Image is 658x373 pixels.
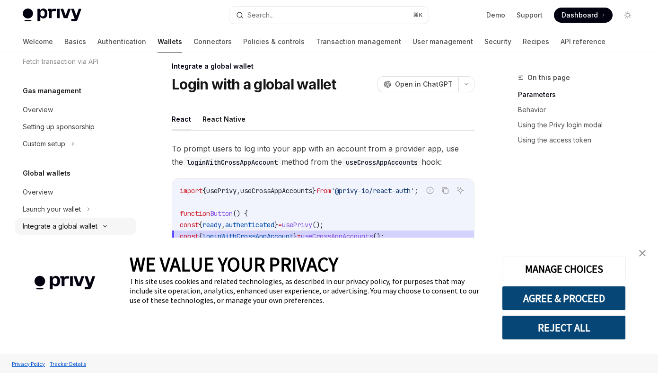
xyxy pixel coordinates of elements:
span: authenticated [225,221,274,229]
span: { [199,232,202,240]
button: Report incorrect code [424,184,436,196]
span: = [278,221,282,229]
div: Custom setup [23,138,65,150]
button: React Native [202,108,246,130]
span: useCrossAppAccounts [240,186,312,195]
span: } [312,186,316,195]
a: Parameters [518,87,643,102]
span: usePrivy [206,186,237,195]
button: Toggle dark mode [620,8,635,23]
h5: Gas management [23,85,81,97]
a: Overview [15,235,136,252]
button: Open in ChatGPT [377,76,458,92]
span: useCrossAppAccounts [301,232,373,240]
div: Setting up sponsorship [23,121,95,133]
span: } [274,221,278,229]
button: MANAGE CHOICES [502,257,626,281]
a: Dashboard [554,8,613,23]
div: This site uses cookies and related technologies, as described in our privacy policy, for purposes... [130,276,488,305]
img: light logo [23,9,81,22]
a: Basics [64,30,86,53]
a: Overview [15,101,136,118]
button: Copy the contents from the code block [439,184,451,196]
div: Launch your wallet [23,204,81,215]
a: Support [517,10,543,20]
span: function [180,209,210,218]
code: useCrossAppAccounts [342,157,421,168]
span: To prompt users to log into your app with an account from a provider app, use the method from the... [172,142,474,169]
span: (); [373,232,384,240]
button: REJECT ALL [502,315,626,340]
a: User management [412,30,473,53]
span: { [199,221,202,229]
span: = [297,232,301,240]
span: import [180,186,202,195]
span: Button [210,209,233,218]
span: On this page [527,72,570,83]
div: Integrate a global wallet [172,62,474,71]
h1: Login with a global wallet [172,76,336,93]
span: , [221,221,225,229]
span: const [180,232,199,240]
button: Ask AI [454,184,466,196]
span: } [293,232,297,240]
button: AGREE & PROCEED [502,286,626,311]
span: { [202,186,206,195]
div: Overview [23,104,53,115]
a: Tracker Details [47,355,88,372]
span: const [180,221,199,229]
img: close banner [639,250,646,257]
span: , [237,186,240,195]
span: WE VALUE YOUR PRIVACY [130,252,338,276]
span: loginWithCrossAppAccount [202,232,293,240]
a: Using the access token [518,133,643,148]
a: close banner [633,244,652,263]
a: Authentication [97,30,146,53]
span: Open in ChatGPT [395,80,453,89]
a: Behavior [518,102,643,117]
a: Transaction management [316,30,401,53]
span: () { [233,209,248,218]
span: ⌘ K [413,11,423,19]
span: from [316,186,331,195]
a: Wallets [158,30,182,53]
span: ; [414,186,418,195]
a: Demo [486,10,505,20]
div: Integrate a global wallet [23,221,97,232]
img: company logo [14,262,115,303]
a: Security [484,30,511,53]
span: Dashboard [561,10,598,20]
span: '@privy-io/react-auth' [331,186,414,195]
h5: Global wallets [23,168,70,179]
a: Using the Privy login modal [518,117,643,133]
code: loginWithCrossAppAccount [183,157,281,168]
a: API reference [561,30,605,53]
button: Search...⌘K [229,7,429,24]
a: Privacy Policy [9,355,47,372]
div: Search... [247,9,274,21]
a: Recipes [523,30,549,53]
a: Welcome [23,30,53,53]
a: Overview [15,184,136,201]
a: Setting up sponsorship [15,118,136,135]
a: Connectors [193,30,232,53]
a: Policies & controls [243,30,305,53]
span: (); [312,221,324,229]
button: React [172,108,191,130]
span: ready [202,221,221,229]
span: usePrivy [282,221,312,229]
div: Overview [23,186,53,198]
